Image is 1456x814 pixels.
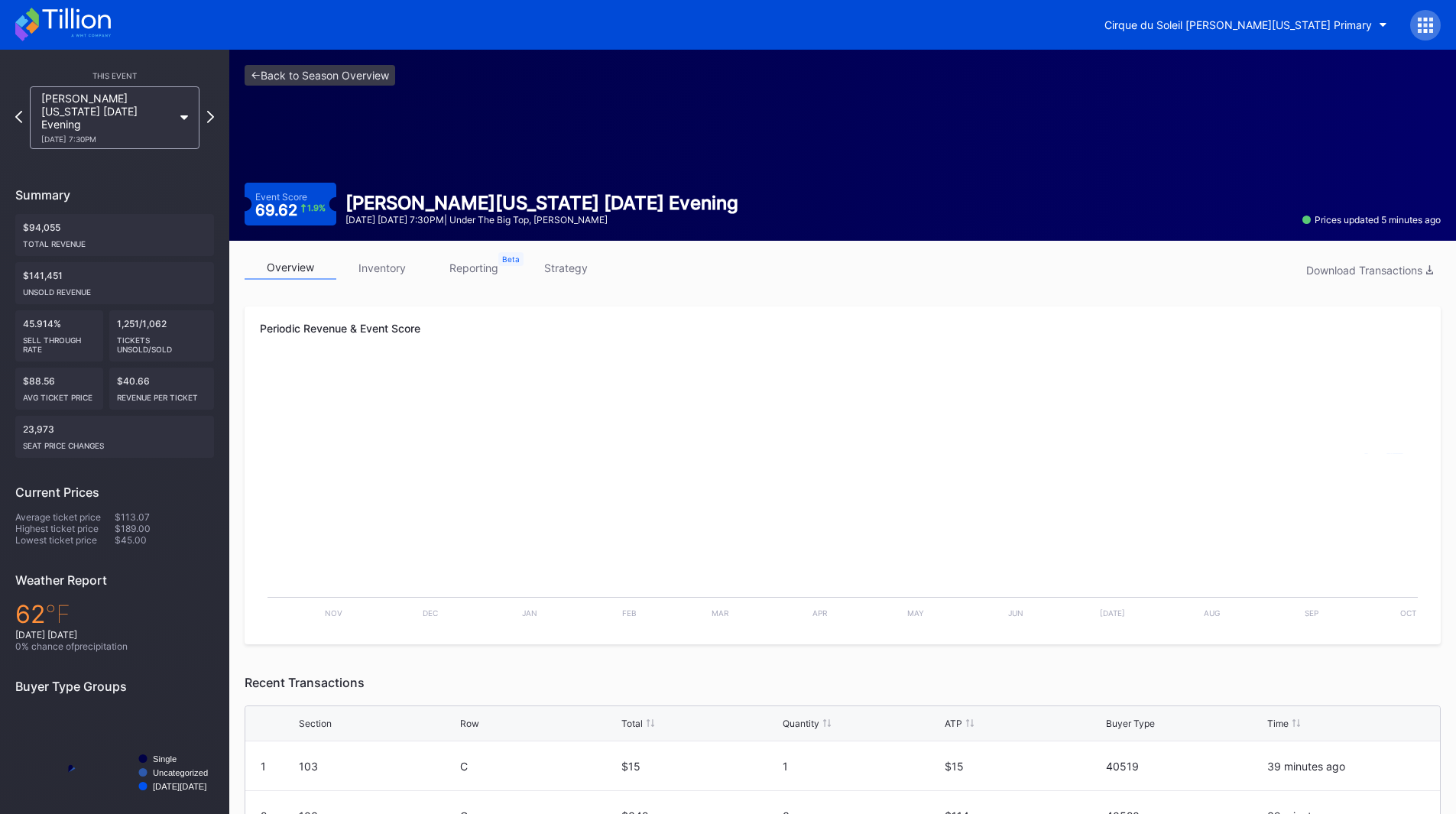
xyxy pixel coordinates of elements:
[15,262,214,304] div: $141,451
[23,281,206,297] div: Unsold Revenue
[245,256,336,280] a: overview
[345,192,738,214] div: [PERSON_NAME][US_STATE] [DATE] Evening
[712,608,729,618] text: Mar
[15,310,103,362] div: 45.914%
[783,718,819,729] div: Quantity
[255,191,307,203] div: Event Score
[299,760,456,773] div: 103
[15,599,214,629] div: 62
[15,534,115,546] div: Lowest ticket price
[115,534,214,546] div: $45.00
[15,572,214,588] div: Weather Report
[255,203,326,218] div: 69.62
[1204,608,1220,618] text: Aug
[15,368,103,410] div: $88.56
[15,214,214,256] div: $94,055
[1306,264,1433,277] div: Download Transactions
[23,329,96,354] div: Sell Through Rate
[783,760,940,773] div: 1
[1302,214,1441,225] div: Prices updated 5 minutes ago
[622,608,637,618] text: Feb
[1400,608,1416,618] text: Oct
[1299,260,1441,281] button: Download Transactions
[423,608,438,618] text: Dec
[428,256,520,280] a: reporting
[15,416,214,458] div: 23,973
[1104,18,1372,31] div: Cirque du Soleil [PERSON_NAME][US_STATE] Primary
[23,387,96,402] div: Avg ticket price
[325,608,342,618] text: Nov
[945,760,1102,773] div: $15
[621,718,643,729] div: Total
[15,511,115,523] div: Average ticket price
[520,256,611,280] a: strategy
[15,485,214,500] div: Current Prices
[307,204,326,212] div: 1.9 %
[812,608,828,618] text: Apr
[1008,608,1023,618] text: Jun
[621,760,779,773] div: $15
[109,310,214,362] div: 1,251/1,062
[115,511,214,523] div: $113.07
[117,329,206,354] div: Tickets Unsold/Sold
[260,362,1425,514] svg: Chart title
[15,523,115,534] div: Highest ticket price
[15,640,214,652] div: 0 % chance of precipitation
[1093,11,1399,39] button: Cirque du Soleil [PERSON_NAME][US_STATE] Primary
[345,214,738,225] div: [DATE] [DATE] 7:30PM | Under the Big Top, [PERSON_NAME]
[907,608,924,618] text: May
[1267,718,1289,729] div: Time
[109,368,214,410] div: $40.66
[115,523,214,534] div: $189.00
[1267,760,1425,773] div: 39 minutes ago
[45,599,70,629] span: ℉
[23,435,206,450] div: seat price changes
[117,387,206,402] div: Revenue per ticket
[1305,608,1318,618] text: Sep
[153,768,208,777] text: Uncategorized
[299,718,332,729] div: Section
[153,782,206,791] text: [DATE][DATE]
[15,187,214,203] div: Summary
[460,760,618,773] div: C
[245,65,395,86] a: <-Back to Season Overview
[245,675,1441,690] div: Recent Transactions
[15,629,214,640] div: [DATE] [DATE]
[260,322,1425,335] div: Periodic Revenue & Event Score
[1106,718,1155,729] div: Buyer Type
[153,754,177,764] text: Single
[1106,760,1263,773] div: 40519
[945,718,962,729] div: ATP
[15,679,214,694] div: Buyer Type Groups
[522,608,537,618] text: Jan
[15,71,214,80] div: This Event
[261,760,266,773] div: 1
[23,233,206,248] div: Total Revenue
[1100,608,1125,618] text: [DATE]
[460,718,479,729] div: Row
[41,135,173,144] div: [DATE] 7:30PM
[41,92,173,144] div: [PERSON_NAME][US_STATE] [DATE] Evening
[260,514,1425,629] svg: Chart title
[336,256,428,280] a: inventory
